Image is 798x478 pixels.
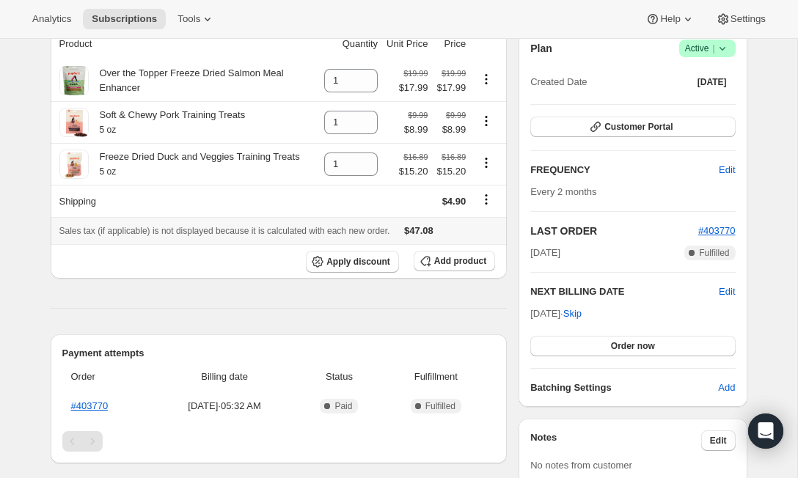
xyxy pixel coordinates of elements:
small: $9.99 [408,111,428,119]
button: Add product [414,251,495,271]
span: $8.99 [436,122,466,137]
div: Open Intercom Messenger [748,413,783,449]
button: Analytics [23,9,80,29]
img: product img [59,108,89,137]
button: Edit [701,430,736,451]
button: Add [709,376,744,400]
div: Soft & Chewy Pork Training Treats [89,108,246,137]
button: Edit [719,284,735,299]
span: Customer Portal [604,121,673,133]
img: product img [59,66,89,95]
span: Subscriptions [92,13,157,25]
h2: Payment attempts [62,346,496,361]
button: Tools [169,9,224,29]
small: $16.89 [403,152,428,161]
span: Every 2 months [530,186,596,197]
span: Status [301,369,376,384]
button: Customer Portal [530,117,735,137]
small: $9.99 [446,111,466,119]
div: Over the Topper Freeze Dried Salmon Meal Enhancer [89,66,316,95]
button: Settings [707,9,775,29]
a: #403770 [71,400,109,411]
span: Fulfilled [699,247,729,259]
a: #403770 [698,225,736,236]
button: Product actions [475,155,498,171]
span: Order now [611,340,655,352]
h2: LAST ORDER [530,224,698,238]
span: Skip [563,306,582,321]
nav: Pagination [62,431,496,452]
span: [DATE] [698,76,727,88]
th: Unit Price [382,28,432,60]
span: $4.90 [442,196,466,207]
span: $15.20 [436,164,466,179]
button: Shipping actions [475,191,498,207]
span: [DATE] · 05:32 AM [156,399,293,413]
span: Tools [177,13,200,25]
span: Analytics [32,13,71,25]
button: Product actions [475,113,498,129]
th: Order [62,361,152,393]
th: Quantity [320,28,382,60]
button: [DATE] [689,72,736,92]
span: Paid [334,400,352,412]
th: Shipping [51,185,321,217]
span: Settings [731,13,766,25]
h6: Batching Settings [530,380,718,395]
h3: Notes [530,430,701,451]
button: Subscriptions [83,9,166,29]
span: $17.99 [399,81,428,95]
span: Fulfillment [386,369,487,384]
span: Created Date [530,75,587,89]
span: | [712,43,714,54]
h2: Plan [530,41,552,56]
h2: FREQUENCY [530,163,719,177]
small: $19.99 [442,69,466,78]
small: 5 oz [100,125,117,135]
span: Sales tax (if applicable) is not displayed because it is calculated with each new order. [59,226,390,236]
span: Help [660,13,680,25]
small: $16.89 [442,152,466,161]
span: Billing date [156,369,293,384]
span: Active [685,41,730,56]
button: Skip [554,302,590,326]
span: Fulfilled [425,400,455,412]
img: product img [59,150,89,179]
button: #403770 [698,224,736,238]
span: Add product [434,255,486,267]
small: 5 oz [100,166,117,177]
button: Apply discount [306,251,399,273]
span: Edit [710,435,727,446]
span: $15.20 [399,164,428,179]
span: No notes from customer [530,460,632,471]
span: Add [718,380,735,395]
span: $17.99 [436,81,466,95]
small: $19.99 [403,69,428,78]
span: $47.08 [404,225,433,236]
button: Product actions [475,71,498,87]
span: [DATE] [530,246,560,260]
span: Edit [719,163,735,177]
button: Edit [710,158,744,182]
span: [DATE] · [530,308,582,319]
div: Freeze Dried Duck and Veggies Training Treats [89,150,300,179]
button: Help [637,9,703,29]
th: Price [432,28,470,60]
span: Apply discount [326,256,390,268]
span: $8.99 [404,122,428,137]
th: Product [51,28,321,60]
button: Order now [530,336,735,356]
h2: NEXT BILLING DATE [530,284,719,299]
